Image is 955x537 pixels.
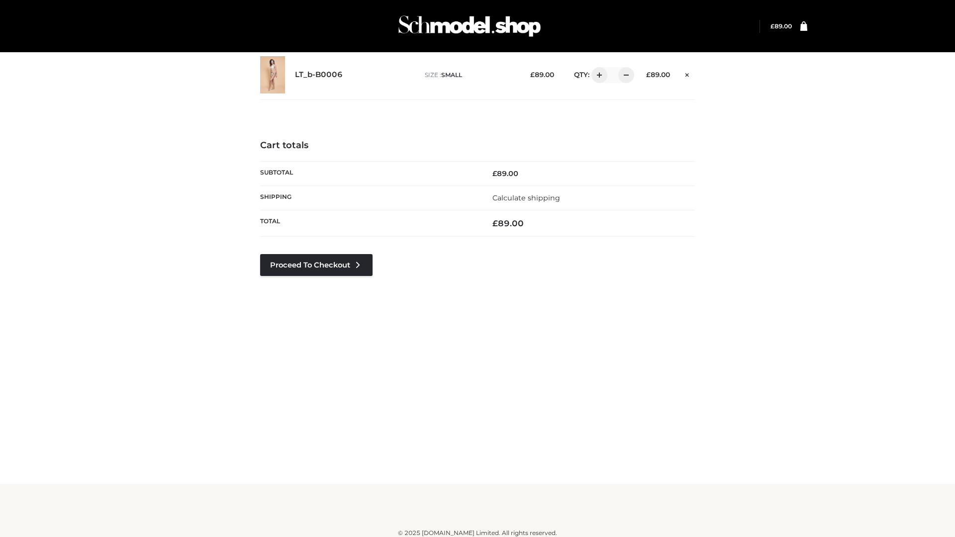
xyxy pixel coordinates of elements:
a: £89.00 [770,22,792,30]
a: LT_b-B0006 [295,70,343,80]
span: £ [492,169,497,178]
a: Proceed to Checkout [260,254,373,276]
div: QTY: [564,67,631,83]
bdi: 89.00 [530,71,554,79]
span: £ [646,71,651,79]
th: Subtotal [260,161,477,185]
bdi: 89.00 [492,169,518,178]
a: Calculate shipping [492,193,560,202]
img: Schmodel Admin 964 [395,6,544,46]
bdi: 89.00 [646,71,670,79]
bdi: 89.00 [770,22,792,30]
span: £ [492,218,498,228]
th: Total [260,210,477,237]
h4: Cart totals [260,140,695,151]
bdi: 89.00 [492,218,524,228]
p: size : [425,71,515,80]
span: SMALL [441,71,462,79]
span: £ [770,22,774,30]
th: Shipping [260,185,477,210]
a: Remove this item [680,67,695,80]
span: £ [530,71,535,79]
